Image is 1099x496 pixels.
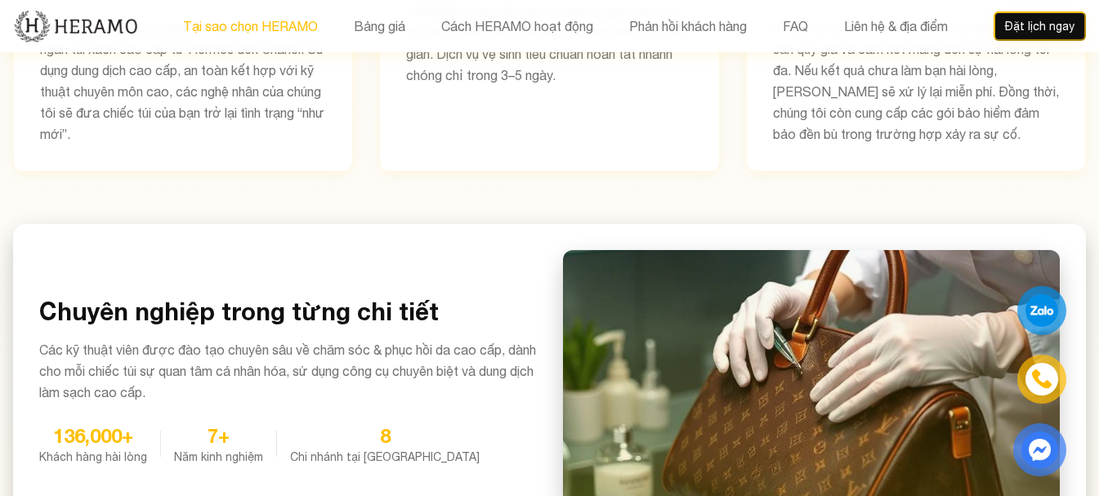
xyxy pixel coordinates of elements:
[839,16,953,37] button: Liên hệ & địa điểm
[39,449,147,465] div: Khách hàng hài lòng
[1032,369,1052,389] img: phone-icon
[773,17,1059,145] p: Chúng tôi chăm sóc từng chiếc túi như một tài sản quý giá và cam kết mang đến sự hài lòng tối đa....
[290,422,480,449] div: 8
[436,16,598,37] button: Cách HERAMO hoạt động
[290,449,480,465] div: Chi nhánh tại [GEOGRAPHIC_DATA]
[174,449,263,465] div: Năm kinh nghiệm
[40,17,326,145] p: Các chuyên gia của chúng tôi đã phục hồi hàng ngàn túi xách cao cấp từ Hermès đến Chanel. Sử dụng...
[39,297,537,326] h3: Chuyên nghiệp trong từng chi tiết
[778,16,813,37] button: FAQ
[178,16,323,37] button: Tại sao chọn HERAMO
[174,422,263,449] div: 7+
[39,339,537,403] p: Các kỹ thuật viên được đào tạo chuyên sâu về chăm sóc & phục hồi da cao cấp, dành cho mỗi chiếc t...
[349,16,410,37] button: Bảng giá
[624,16,752,37] button: Phản hồi khách hàng
[13,9,138,43] img: new-logo.3f60348b.png
[1017,355,1065,403] a: phone-icon
[994,11,1086,41] button: Đặt lịch ngay
[39,422,147,449] div: 136,000+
